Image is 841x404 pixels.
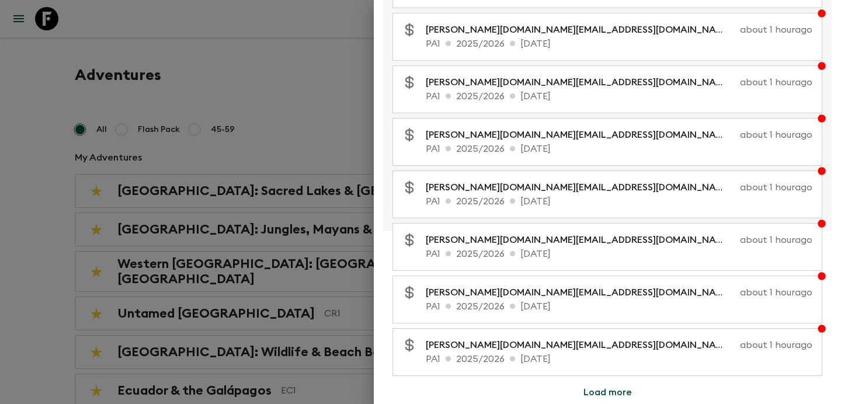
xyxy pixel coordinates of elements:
p: PA1 2025/2026 [DATE] [426,37,812,51]
span: [PERSON_NAME][DOMAIN_NAME][EMAIL_ADDRESS][DOMAIN_NAME] [426,340,732,350]
span: [PERSON_NAME][DOMAIN_NAME][EMAIL_ADDRESS][DOMAIN_NAME] [426,288,732,297]
button: Load more [569,381,646,404]
p: updated passenger costs [426,180,735,194]
p: about 1 hour ago [740,285,812,299]
p: PA1 2025/2026 [DATE] [426,142,812,156]
span: [PERSON_NAME][DOMAIN_NAME][EMAIL_ADDRESS][DOMAIN_NAME] [426,235,732,245]
span: [PERSON_NAME][DOMAIN_NAME][EMAIL_ADDRESS][DOMAIN_NAME] [426,78,732,87]
p: PA1 2025/2026 [DATE] [426,194,812,208]
p: PA1 2025/2026 [DATE] [426,89,812,103]
p: updated passenger costs [426,338,735,352]
p: updated passenger costs [426,233,735,247]
span: [PERSON_NAME][DOMAIN_NAME][EMAIL_ADDRESS][DOMAIN_NAME] [426,25,732,34]
p: about 1 hour ago [740,338,812,352]
p: about 1 hour ago [740,128,812,142]
p: about 1 hour ago [740,233,812,247]
p: updated passenger costs [426,285,735,299]
p: PA1 2025/2026 [DATE] [426,352,812,366]
p: PA1 2025/2026 [DATE] [426,299,812,314]
p: about 1 hour ago [740,180,812,194]
p: about 1 hour ago [740,75,812,89]
span: [PERSON_NAME][DOMAIN_NAME][EMAIL_ADDRESS][DOMAIN_NAME] [426,183,732,192]
p: updated passenger costs [426,75,735,89]
p: about 1 hour ago [740,23,812,37]
p: updated passenger costs [426,128,735,142]
p: PA1 2025/2026 [DATE] [426,247,812,261]
p: updated passenger costs [426,23,735,37]
span: [PERSON_NAME][DOMAIN_NAME][EMAIL_ADDRESS][DOMAIN_NAME] [426,130,732,140]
